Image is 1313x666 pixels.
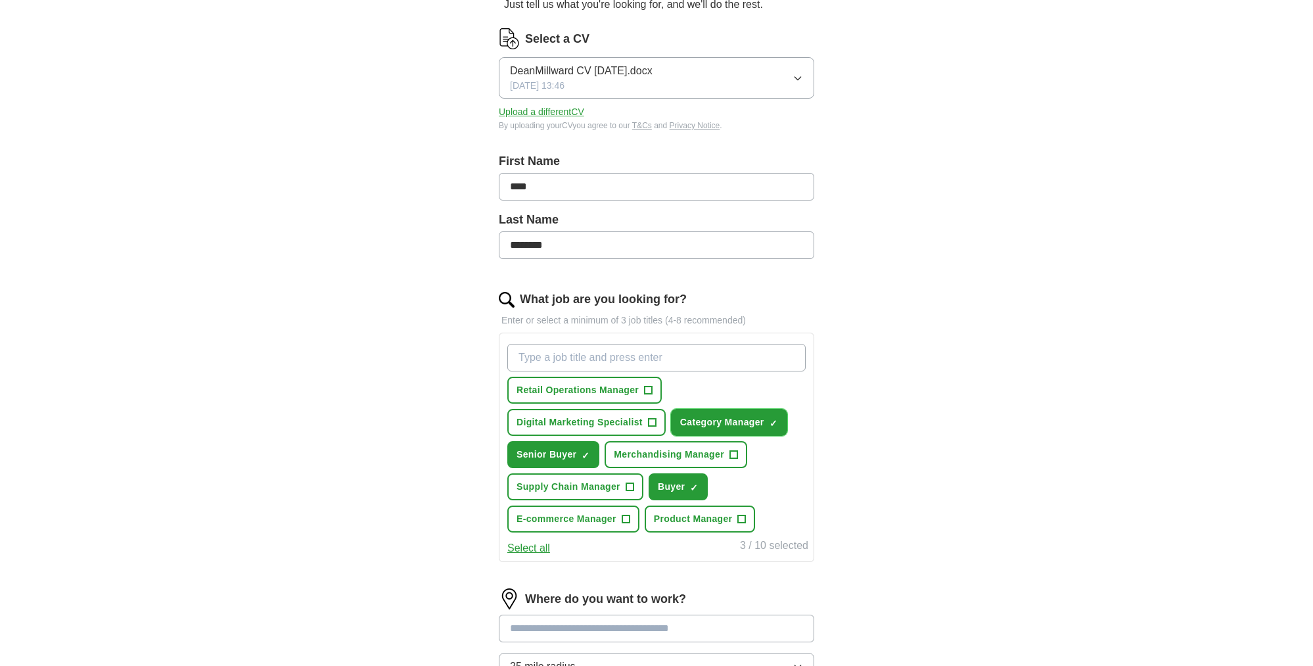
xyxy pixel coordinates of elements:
span: Product Manager [654,512,733,526]
span: [DATE] 13:46 [510,79,564,93]
button: Upload a differentCV [499,105,584,119]
span: E-commerce Manager [517,512,616,526]
a: Privacy Notice [670,121,720,130]
button: Category Manager✓ [671,409,787,436]
label: First Name [499,153,814,170]
span: ✓ [690,483,698,493]
img: search.png [499,292,515,308]
button: Supply Chain Manager [507,473,643,500]
button: Product Manager [645,506,756,533]
button: Select all [507,540,550,556]
label: What job are you looking for? [520,291,687,308]
span: Retail Operations Manager [517,383,639,397]
button: E-commerce Manager [507,506,639,533]
span: DeanMillward CV [DATE].docx [510,63,653,79]
img: location.png [499,588,520,609]
button: Merchandising Manager [605,441,747,468]
label: Last Name [499,211,814,229]
label: Where do you want to work? [525,590,686,608]
span: Buyer [658,480,685,494]
button: Buyer✓ [649,473,708,500]
span: ✓ [770,418,777,429]
span: Merchandising Manager [614,448,724,462]
button: Digital Marketing Specialist [507,409,666,436]
span: Supply Chain Manager [517,480,620,494]
img: CV Icon [499,28,520,49]
span: ✓ [582,450,589,461]
span: Senior Buyer [517,448,576,462]
button: Senior Buyer✓ [507,441,599,468]
label: Select a CV [525,30,589,48]
span: Category Manager [680,416,764,429]
div: 3 / 10 selected [740,538,808,556]
input: Type a job title and press enter [507,344,806,371]
button: DeanMillward CV [DATE].docx[DATE] 13:46 [499,57,814,99]
span: Digital Marketing Specialist [517,416,643,429]
button: Retail Operations Manager [507,377,662,404]
div: By uploading your CV you agree to our and . [499,120,814,131]
a: T&Cs [632,121,652,130]
p: Enter or select a minimum of 3 job titles (4-8 recommended) [499,314,814,327]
